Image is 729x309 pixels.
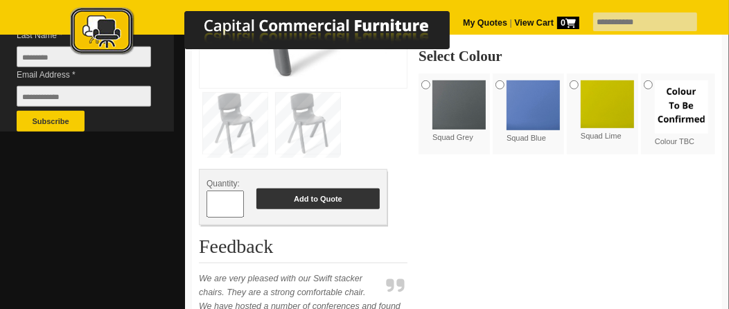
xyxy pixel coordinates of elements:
[32,7,517,62] a: Capital Commercial Furniture Logo
[207,179,240,188] span: Quantity:
[17,86,151,107] input: Email Address *
[432,80,486,143] label: Squad Grey
[199,236,407,263] h2: Feedback
[419,49,715,63] h2: Select Colour
[581,80,634,142] label: Squad Lime
[655,80,708,148] label: Colour TBC
[557,17,579,29] span: 0
[256,188,380,209] button: Add to Quote
[17,111,85,132] button: Subscribe
[17,46,151,67] input: Last Name *
[432,80,486,130] img: Squad Grey
[507,80,560,144] label: Squad Blue
[32,7,517,58] img: Capital Commercial Furniture Logo
[514,18,579,28] strong: View Cart
[655,80,708,134] img: Colour TBC
[17,68,147,82] span: Email Address *
[17,28,147,42] span: Last Name *
[512,18,579,28] a: View Cart0
[581,80,634,128] img: Squad Lime
[507,80,560,130] img: Squad Blue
